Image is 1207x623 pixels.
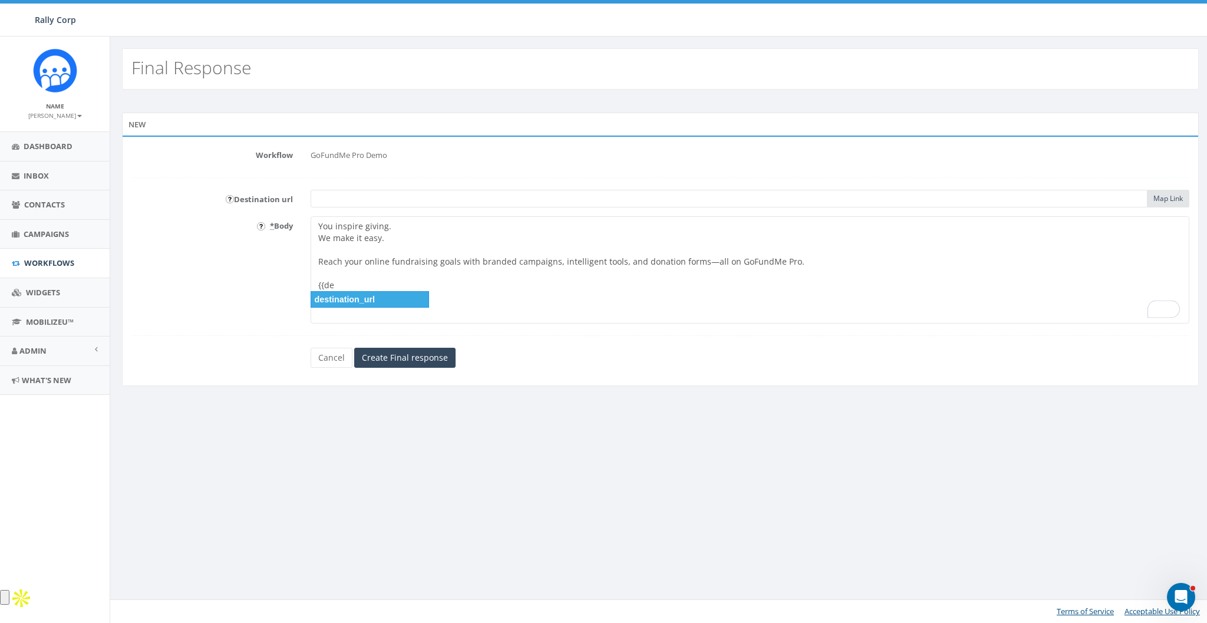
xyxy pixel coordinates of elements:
[33,48,77,93] img: Icon_1.png
[9,586,33,610] img: Apollo
[26,287,60,298] span: Widgets
[122,113,1199,136] div: New
[226,195,234,203] input: Submit
[22,375,71,385] span: What's New
[1167,583,1195,611] iframe: Intercom live chat
[354,348,456,368] input: Create Final response
[28,111,82,120] small: [PERSON_NAME]
[311,291,430,308] div: destination_url
[35,14,76,25] span: Rally Corp
[257,222,265,230] input: Submit
[46,102,64,110] small: Name
[123,146,302,161] label: Workflow
[311,216,1189,324] textarea: To enrich screen reader interactions, please activate Accessibility in Grammarly extension settings
[311,146,1189,166] div: GoFundMe Pro Demo
[1057,606,1114,617] a: Terms of Service
[311,348,352,368] a: Cancel
[131,58,251,77] h2: Final Response
[24,258,74,268] span: Workflows
[24,199,65,210] span: Contacts
[26,317,74,327] span: MobilizeU™
[24,141,72,151] span: Dashboard
[123,216,302,232] label: Body
[24,170,49,181] span: Inbox
[270,220,274,231] abbr: required
[19,345,47,356] span: Admin
[1124,606,1200,617] a: Acceptable Use Policy
[123,190,302,205] label: Destination url
[28,110,82,120] a: [PERSON_NAME]
[24,229,69,239] span: Campaigns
